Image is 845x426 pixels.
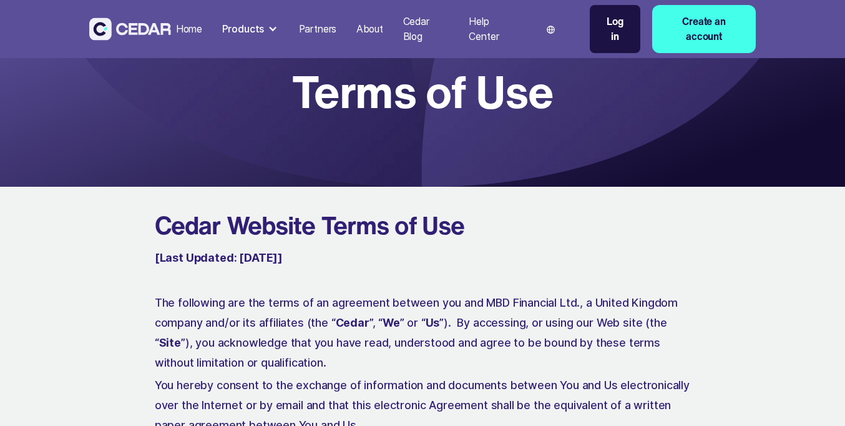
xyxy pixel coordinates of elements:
[155,270,700,290] p: ‍
[403,14,449,44] div: Cedar Blog
[171,16,207,43] a: Home
[155,251,283,264] strong: [Last Updated: [DATE]]
[590,5,640,53] a: Log in
[292,70,553,113] h1: Terms of Use
[464,8,525,50] a: Help Center
[547,26,555,34] img: world icon
[176,22,202,37] div: Home
[426,316,440,329] strong: Us
[155,293,700,373] p: The following are the terms of an agreement between you and MBD Financial Ltd., a United Kingdom ...
[217,17,284,42] div: Products
[602,14,628,44] div: Log in
[155,207,464,243] strong: Cedar Website Terms of Use
[159,336,181,349] strong: Site
[294,16,341,43] a: Partners
[336,316,369,329] strong: Cedar
[222,22,265,37] div: Products
[299,22,337,37] div: Partners
[652,5,756,53] a: Create an account
[383,316,400,329] strong: We
[356,22,383,37] div: About
[398,8,454,50] a: Cedar Blog
[351,16,388,43] a: About
[469,14,519,44] div: Help Center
